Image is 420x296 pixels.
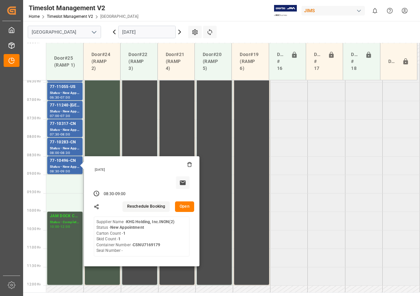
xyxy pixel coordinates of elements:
div: - [59,114,60,117]
span: 06:30 Hr [27,79,41,83]
span: 11:30 Hr [27,264,41,268]
div: 07:00 [50,114,59,117]
div: Status - Completed [50,220,80,225]
div: 07:30 [50,133,59,136]
div: 07:00 [60,96,70,99]
span: 08:00 Hr [27,135,41,138]
div: Door#23 [386,55,400,68]
div: Status - New Appointment [50,109,80,114]
b: New Appointment [110,225,144,230]
input: Type to search/select [28,26,101,38]
div: Status - New Appointment [50,146,80,151]
div: 08:00 [50,151,59,154]
div: Timeslot Management V2 [29,3,138,13]
div: Doors # 16 [274,48,288,74]
div: 06:30 [50,96,59,99]
span: 10:30 Hr [27,227,41,231]
span: 07:30 Hr [27,116,41,120]
b: CSNU7169179 [133,243,160,247]
div: - [59,133,60,136]
span: 09:00 Hr [27,172,41,175]
div: 10:00 [50,225,59,228]
img: Exertis%20JAM%20-%20Email%20Logo.jpg_1722504956.jpg [274,5,297,16]
div: 08:30 [104,191,114,197]
div: 09:00 [60,170,70,173]
b: KHG Holding, Inc.INON(2) [126,220,174,224]
div: Status - New Appointment [50,90,80,96]
div: 08:30 [50,170,59,173]
div: [DATE] [92,167,192,172]
div: Doors # 18 [348,48,362,74]
div: Door#19 (RAMP 6) [237,48,263,74]
button: show 0 new notifications [367,3,382,18]
div: Door#20 (RAMP 5) [200,48,226,74]
button: JIMS [301,4,367,17]
div: Door#25 (RAMP 1) [52,52,78,71]
div: Door#21 (RAMP 4) [163,48,189,74]
input: DD-MM-YYYY [118,26,176,38]
div: - [114,191,115,197]
a: Timeslot Management V2 [47,14,93,19]
div: 09:00 [115,191,126,197]
div: Door#22 (RAMP 3) [126,48,152,74]
button: Open [175,201,194,212]
span: 07:00 Hr [27,98,41,102]
span: 09:30 Hr [27,190,41,194]
div: 08:30 [60,151,70,154]
div: 12:00 [60,225,70,228]
div: Door#24 (RAMP 2) [89,48,115,74]
div: - [59,225,60,228]
button: open menu [89,27,99,37]
div: 77-11055-US [50,84,80,90]
div: - [59,96,60,99]
span: 12:00 Hr [27,282,41,286]
div: Supplier Name - Status - Carton Count - Skid Count - Container Number - Seal Number - [96,219,174,254]
span: 11:00 Hr [27,246,41,249]
span: 08:30 Hr [27,153,41,157]
div: 77-11240-[GEOGRAPHIC_DATA] [50,102,80,109]
div: - [59,151,60,154]
div: JAM DOCK CONTROL [50,213,80,220]
button: Reschedule Booking [122,201,170,212]
div: Doors # 17 [311,48,325,74]
b: 1 [123,231,125,236]
button: Help Center [382,3,397,18]
a: Home [29,14,40,19]
span: 10:00 Hr [27,209,41,212]
div: 08:00 [60,133,70,136]
b: 1 [118,237,121,241]
div: 07:30 [60,114,70,117]
div: JIMS [301,6,365,15]
div: 77-10317-CN [50,121,80,127]
div: - [59,170,60,173]
div: Status - New Appointment [50,164,80,170]
div: 77-10496-CN [50,158,80,164]
div: 77-10283-CN [50,139,80,146]
div: Status - New Appointment [50,127,80,133]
